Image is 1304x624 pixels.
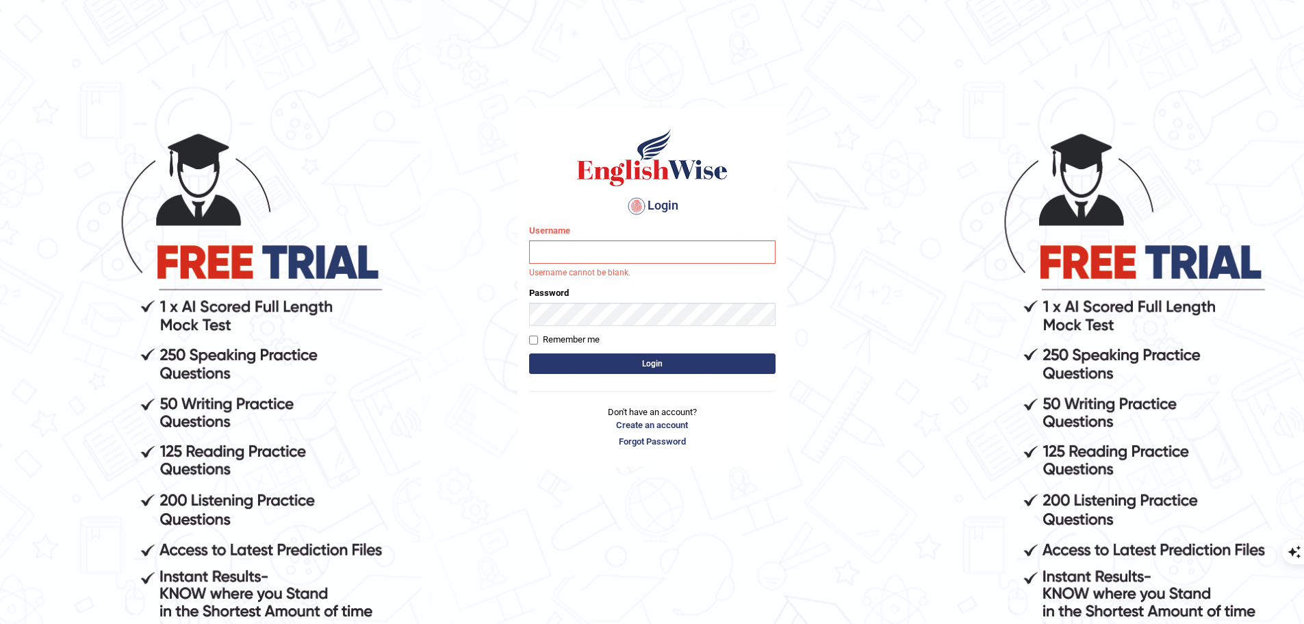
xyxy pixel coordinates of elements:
label: Remember me [529,333,600,347]
label: Password [529,286,569,299]
a: Create an account [529,419,776,432]
p: Username cannot be blank. [529,267,776,279]
h4: Login [529,195,776,217]
button: Login [529,353,776,374]
img: Logo of English Wise sign in for intelligent practice with AI [574,127,730,188]
p: Don't have an account? [529,405,776,448]
input: Remember me [529,336,538,345]
a: Forgot Password [529,435,776,448]
label: Username [529,224,570,237]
